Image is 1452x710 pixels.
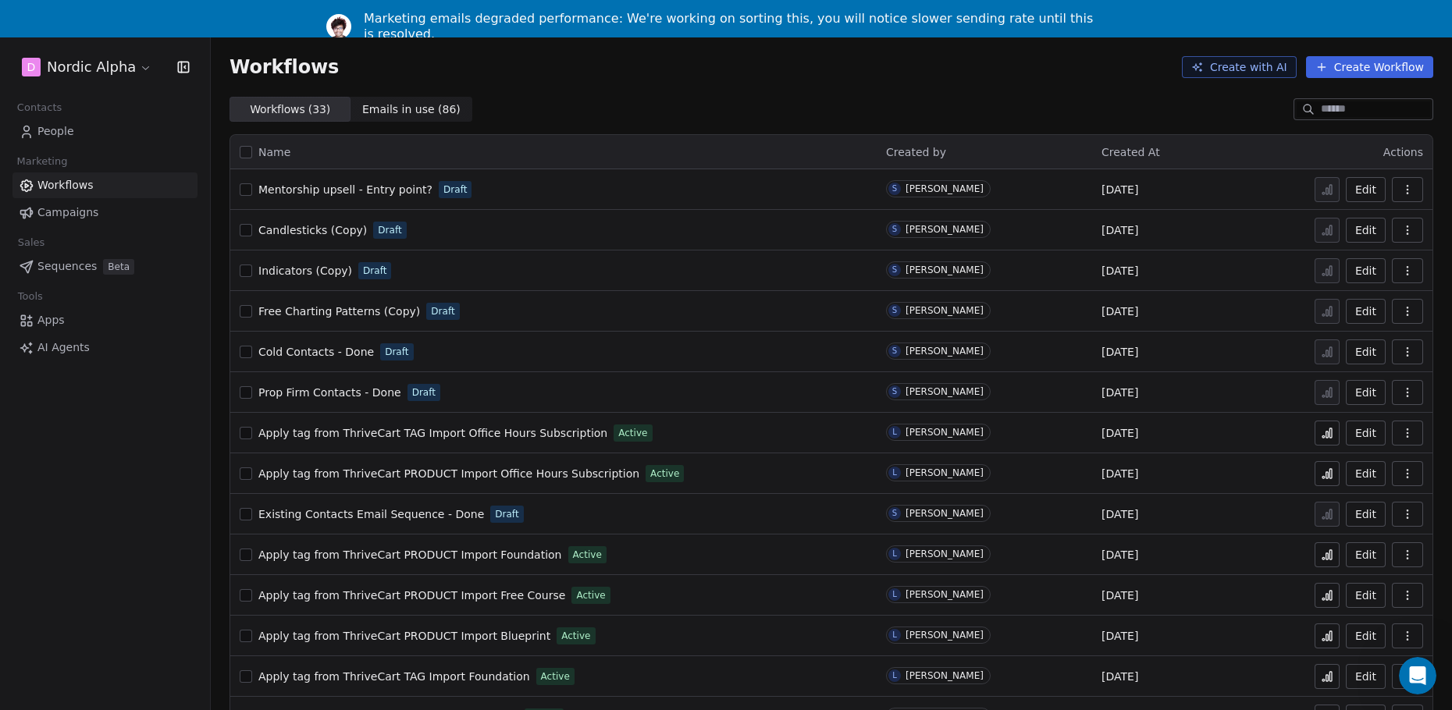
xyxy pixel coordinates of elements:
[258,427,607,439] span: Apply tag from ThriveCart TAG Import Office Hours Subscription
[258,264,352,277] span: Indicators (Copy)
[258,547,562,563] a: Apply tag from ThriveCart PRODUCT Import Foundation
[258,508,484,520] span: Existing Contacts Email Sequence - Done
[1346,583,1386,608] a: Edit
[47,57,136,77] span: Nordic Alpha
[431,304,454,318] span: Draft
[12,119,198,144] a: People
[892,669,897,682] div: L
[906,630,984,641] div: [PERSON_NAME]
[37,339,90,356] span: AI Agents
[906,264,984,275] div: [PERSON_NAME]
[258,506,484,522] a: Existing Contacts Email Sequence - Done
[886,146,946,158] span: Created by
[1101,263,1138,279] span: [DATE]
[11,231,52,254] span: Sales
[1101,466,1138,481] span: [DATE]
[11,285,49,308] span: Tools
[258,182,432,197] a: Mentorship upsell - Entry point?
[258,670,530,683] span: Apply tag from ThriveCart TAG Import Foundation
[1101,222,1138,238] span: [DATE]
[1383,146,1423,158] span: Actions
[12,172,198,198] a: Workflows
[12,200,198,225] a: Campaigns
[906,427,984,438] div: [PERSON_NAME]
[1346,421,1386,446] button: Edit
[1346,542,1386,567] button: Edit
[258,304,420,319] a: Free Charting Patterns (Copy)
[1101,547,1138,563] span: [DATE]
[37,177,94,193] span: Workflows
[906,548,984,559] div: [PERSON_NAME]
[1346,664,1386,689] a: Edit
[1346,218,1386,243] button: Edit
[1346,299,1386,324] button: Edit
[12,307,198,333] a: Apps
[1346,339,1386,364] button: Edit
[258,588,565,603] a: Apply tag from ThriveCart PRODUCT Import Free Course
[1346,258,1386,283] button: Edit
[1101,385,1138,400] span: [DATE]
[258,630,550,642] span: Apply tag from ThriveCart PRODUCT Import Blueprint
[326,14,351,39] img: Profile image for Ram
[1101,506,1138,522] span: [DATE]
[1346,502,1386,527] button: Edit
[906,305,984,316] div: [PERSON_NAME]
[258,344,374,360] a: Cold Contacts - Done
[892,183,897,195] div: S
[37,123,74,140] span: People
[906,508,984,519] div: [PERSON_NAME]
[364,11,1101,42] div: Marketing emails degraded performance: We're working on sorting this, you will notice slower send...
[10,96,69,119] span: Contacts
[892,304,897,317] div: S
[906,589,984,600] div: [PERSON_NAME]
[363,264,386,278] span: Draft
[892,385,897,398] div: S
[258,263,352,279] a: Indicators (Copy)
[362,101,461,118] span: Emails in use ( 86 )
[1346,380,1386,405] button: Edit
[1182,56,1297,78] button: Create with AI
[258,386,401,399] span: Prop Firm Contacts - Done
[892,264,897,276] div: S
[1101,146,1160,158] span: Created At
[12,335,198,360] a: AI Agents
[1101,344,1138,360] span: [DATE]
[258,222,367,238] a: Candlesticks (Copy)
[258,466,639,481] a: Apply tag from ThriveCart PRODUCT Import Office Hours Subscription
[378,223,401,237] span: Draft
[258,467,639,480] span: Apply tag from ThriveCart PRODUCT Import Office Hours Subscription
[1101,304,1138,319] span: [DATE]
[258,305,420,318] span: Free Charting Patterns (Copy)
[541,669,570,683] span: Active
[906,467,984,478] div: [PERSON_NAME]
[12,254,198,279] a: SequencesBeta
[892,426,897,438] div: L
[1101,669,1138,684] span: [DATE]
[495,507,518,521] span: Draft
[892,345,897,357] div: S
[103,259,134,275] span: Beta
[892,629,897,641] div: L
[258,144,290,161] span: Name
[10,150,74,173] span: Marketing
[892,507,897,520] div: S
[618,426,647,440] span: Active
[412,385,436,399] span: Draft
[27,59,36,75] span: D
[561,629,590,643] span: Active
[258,346,374,358] span: Cold Contacts - Done
[1346,461,1386,486] button: Edit
[443,183,467,197] span: Draft
[385,345,408,359] span: Draft
[1399,657,1436,694] iframe: Intercom live chat
[892,548,897,560] div: L
[258,548,562,561] span: Apply tag from ThriveCart PRODUCT Import Foundation
[1101,425,1138,441] span: [DATE]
